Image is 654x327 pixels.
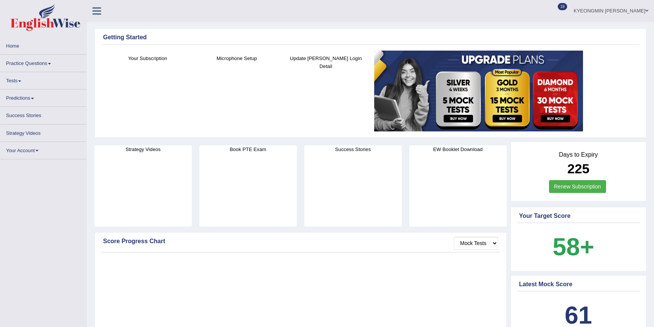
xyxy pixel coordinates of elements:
[285,54,367,70] h4: Update [PERSON_NAME] Login Detail
[0,89,86,104] a: Predictions
[568,161,589,176] b: 225
[107,54,188,62] h4: Your Subscription
[519,151,638,158] h4: Days to Expiry
[103,33,638,42] div: Getting Started
[0,37,86,52] a: Home
[0,125,86,139] a: Strategy Videos
[409,145,507,153] h4: EW Booklet Download
[199,145,297,153] h4: Book PTE Exam
[374,51,583,131] img: small5.jpg
[519,211,638,221] div: Your Target Score
[549,180,606,193] a: Renew Subscription
[304,145,402,153] h4: Success Stories
[558,3,567,10] span: 19
[0,55,86,69] a: Practice Questions
[103,237,498,246] div: Score Progress Chart
[519,280,638,289] div: Latest Mock Score
[0,72,86,87] a: Tests
[196,54,278,62] h4: Microphone Setup
[94,145,192,153] h4: Strategy Videos
[0,142,86,157] a: Your Account
[553,233,594,261] b: 58+
[0,107,86,122] a: Success Stories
